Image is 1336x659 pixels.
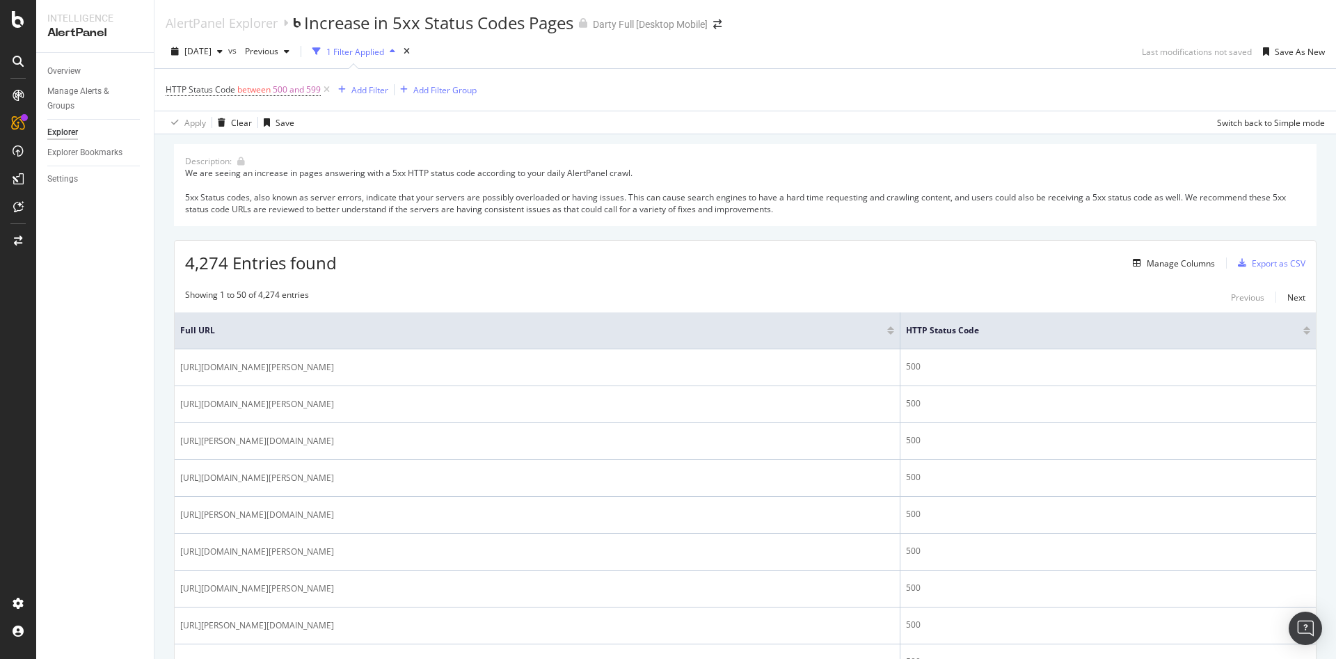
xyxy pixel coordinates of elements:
span: [URL][DOMAIN_NAME][PERSON_NAME] [180,545,334,559]
button: Next [1287,289,1305,305]
button: Previous [239,40,295,63]
button: Add Filter [333,81,388,98]
a: Overview [47,64,144,79]
div: 500 [906,545,1310,557]
div: Explorer Bookmarks [47,145,122,160]
div: 1 Filter Applied [326,46,384,58]
div: Export as CSV [1252,257,1305,269]
div: Apply [184,117,206,129]
button: Add Filter Group [395,81,477,98]
button: Export as CSV [1232,252,1305,274]
a: AlertPanel Explorer [166,15,278,31]
button: [DATE] [166,40,228,63]
div: Overview [47,64,81,79]
div: Manage Alerts & Groups [47,84,131,113]
a: Explorer Bookmarks [47,145,144,160]
span: [URL][PERSON_NAME][DOMAIN_NAME] [180,434,334,448]
span: [URL][DOMAIN_NAME][PERSON_NAME] [180,582,334,596]
span: 2025 Sep. 23rd [184,45,212,57]
div: Save As New [1275,46,1325,58]
a: Manage Alerts & Groups [47,84,144,113]
div: 500 [906,582,1310,594]
button: Switch back to Simple mode [1211,111,1325,134]
a: Explorer [47,125,144,140]
div: 500 [906,471,1310,484]
div: 500 [906,397,1310,410]
div: Description: [185,155,232,167]
div: Intelligence [47,11,143,25]
button: Save As New [1257,40,1325,63]
div: Save [276,117,294,129]
div: times [401,45,413,58]
button: Save [258,111,294,134]
div: Increase in 5xx Status Codes Pages [304,11,573,35]
span: between [237,84,271,95]
div: Last modifications not saved [1142,46,1252,58]
div: Showing 1 to 50 of 4,274 entries [185,289,309,305]
div: Darty Full [Desktop Mobile] [593,17,708,31]
button: 1 Filter Applied [307,40,401,63]
span: [URL][PERSON_NAME][DOMAIN_NAME] [180,508,334,522]
div: 500 [906,619,1310,631]
div: 500 [906,434,1310,447]
div: Add Filter Group [413,84,477,96]
span: HTTP Status Code [166,84,235,95]
div: Clear [231,117,252,129]
div: 500 [906,360,1310,373]
div: arrow-right-arrow-left [713,19,722,29]
button: Clear [212,111,252,134]
button: Previous [1231,289,1264,305]
div: We are seeing an increase in pages answering with a 5xx HTTP status code according to your daily ... [185,167,1305,215]
div: Settings [47,172,78,186]
span: HTTP Status Code [906,324,1282,337]
div: Manage Columns [1147,257,1215,269]
div: Explorer [47,125,78,140]
div: Switch back to Simple mode [1217,117,1325,129]
span: [URL][PERSON_NAME][DOMAIN_NAME] [180,619,334,633]
button: Apply [166,111,206,134]
div: Add Filter [351,84,388,96]
div: AlertPanel [47,25,143,41]
span: [URL][DOMAIN_NAME][PERSON_NAME] [180,471,334,485]
span: [URL][DOMAIN_NAME][PERSON_NAME] [180,397,334,411]
span: Full URL [180,324,866,337]
div: Previous [1231,292,1264,303]
div: 500 [906,508,1310,521]
div: Open Intercom Messenger [1289,612,1322,645]
span: 4,274 Entries found [185,251,337,274]
span: vs [228,45,239,56]
button: Manage Columns [1127,255,1215,271]
a: Settings [47,172,144,186]
span: Previous [239,45,278,57]
span: 500 and 599 [273,80,321,100]
span: [URL][DOMAIN_NAME][PERSON_NAME] [180,360,334,374]
div: Next [1287,292,1305,303]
